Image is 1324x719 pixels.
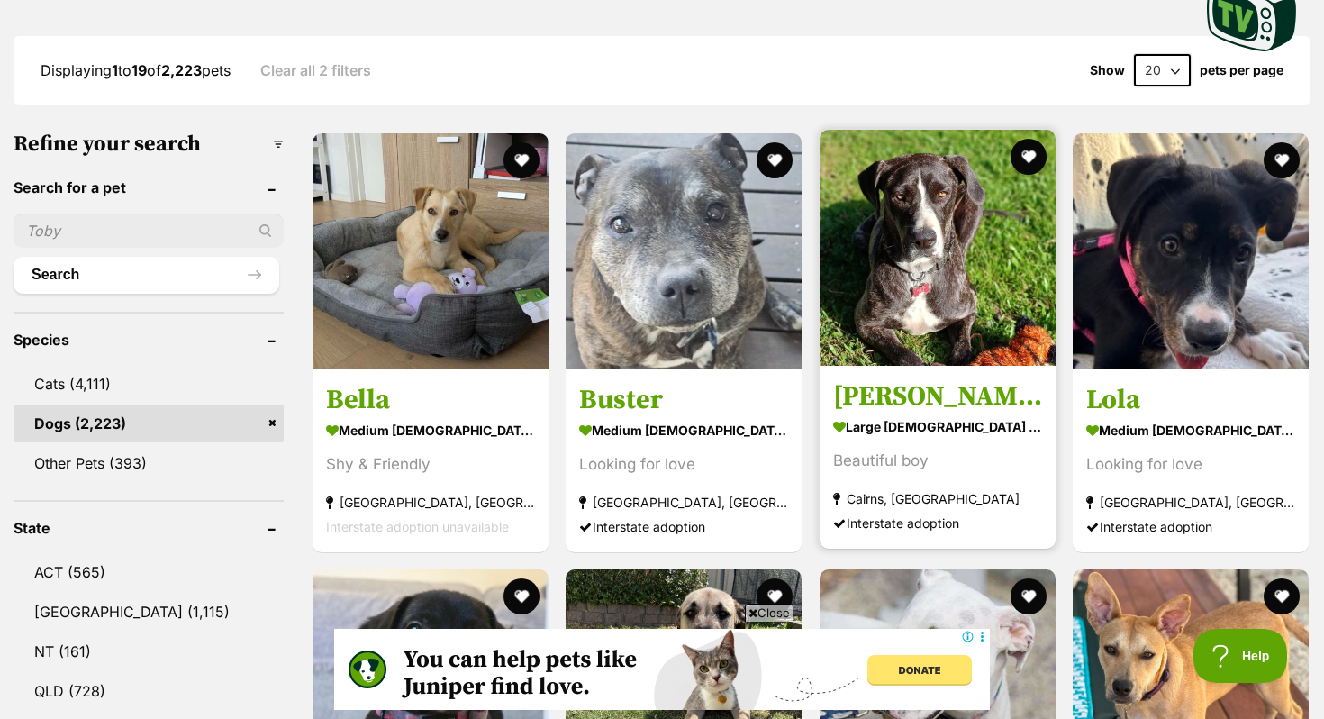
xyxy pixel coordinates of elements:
div: Looking for love [1086,452,1295,477]
div: Interstate adoption [1086,514,1295,539]
input: Toby [14,214,284,248]
a: Clear all 2 filters [260,62,371,78]
a: [GEOGRAPHIC_DATA] (1,115) [14,593,284,631]
strong: [GEOGRAPHIC_DATA], [GEOGRAPHIC_DATA] [1086,490,1295,514]
button: favourite [1011,139,1047,175]
span: Interstate adoption unavailable [326,519,509,534]
strong: medium [DEMOGRAPHIC_DATA] Dog [1086,417,1295,443]
button: Search [14,257,279,293]
a: Other Pets (393) [14,444,284,482]
img: Hank - Bull Arab Dog [820,130,1056,366]
a: [PERSON_NAME] large [DEMOGRAPHIC_DATA] Dog Beautiful boy Cairns, [GEOGRAPHIC_DATA] Interstate ado... [820,366,1056,549]
strong: medium [DEMOGRAPHIC_DATA] Dog [326,417,535,443]
header: Search for a pet [14,179,284,196]
div: Shy & Friendly [326,452,535,477]
button: favourite [1011,578,1047,614]
h3: Bella [326,383,535,417]
span: Close [745,604,793,622]
a: NT (161) [14,633,284,670]
header: Species [14,332,284,348]
div: Beautiful boy [833,449,1042,473]
strong: [GEOGRAPHIC_DATA], [GEOGRAPHIC_DATA] [579,490,788,514]
button: favourite [1264,578,1300,614]
a: ACT (565) [14,553,284,591]
label: pets per page [1200,63,1283,77]
h3: [PERSON_NAME] [833,379,1042,414]
a: Lola medium [DEMOGRAPHIC_DATA] Dog Looking for love [GEOGRAPHIC_DATA], [GEOGRAPHIC_DATA] Intersta... [1073,369,1309,552]
span: Show [1090,63,1125,77]
strong: [GEOGRAPHIC_DATA], [GEOGRAPHIC_DATA] [326,490,535,514]
button: favourite [503,142,540,178]
img: Buster - Staffordshire Bull Terrier Dog [566,133,802,369]
a: QLD (728) [14,672,284,710]
strong: Cairns, [GEOGRAPHIC_DATA] [833,487,1042,511]
iframe: Help Scout Beacon - Open [1193,629,1288,683]
button: favourite [503,578,540,614]
strong: 19 [131,61,147,79]
strong: 1 [112,61,118,79]
strong: 2,223 [161,61,202,79]
span: Displaying to of pets [41,61,231,79]
h3: Refine your search [14,132,284,157]
div: Looking for love [579,452,788,477]
a: Cats (4,111) [14,365,284,403]
h3: Lola [1086,383,1295,417]
div: Interstate adoption [833,511,1042,535]
header: State [14,520,284,536]
button: favourite [757,142,793,178]
strong: large [DEMOGRAPHIC_DATA] Dog [833,414,1042,440]
div: Interstate adoption [579,514,788,539]
button: favourite [757,578,793,614]
iframe: Advertisement [334,629,990,710]
button: favourite [1264,142,1300,178]
h3: Buster [579,383,788,417]
a: Buster medium [DEMOGRAPHIC_DATA] Dog Looking for love [GEOGRAPHIC_DATA], [GEOGRAPHIC_DATA] Inters... [566,369,802,552]
img: Lola - Australian Kelpie Dog [1073,133,1309,369]
a: Dogs (2,223) [14,405,284,442]
strong: medium [DEMOGRAPHIC_DATA] Dog [579,417,788,443]
img: Bella - Border Collie Dog [313,133,549,369]
a: Bella medium [DEMOGRAPHIC_DATA] Dog Shy & Friendly [GEOGRAPHIC_DATA], [GEOGRAPHIC_DATA] Interstat... [313,369,549,552]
